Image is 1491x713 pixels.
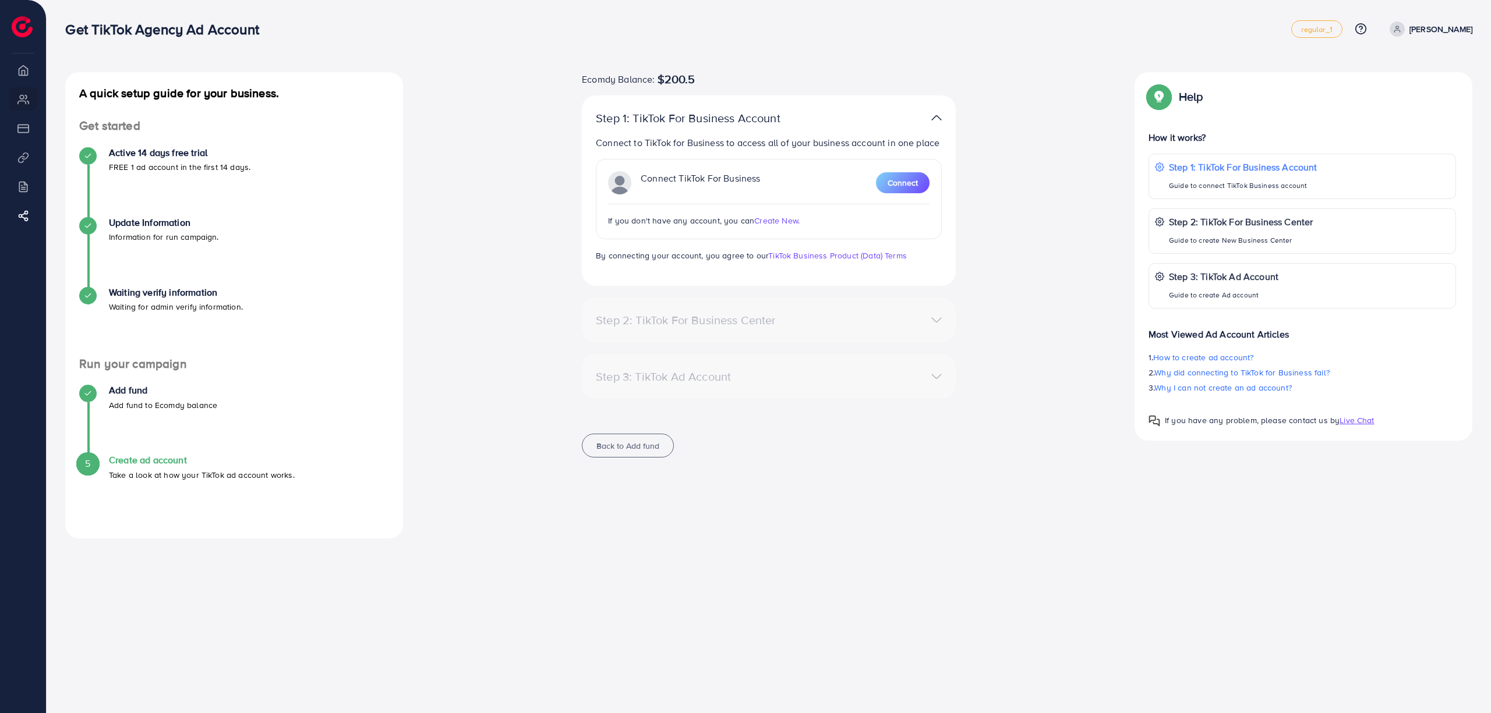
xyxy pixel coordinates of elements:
[876,172,930,193] button: Connect
[596,249,942,263] p: By connecting your account, you agree to our
[582,434,674,457] button: Back to Add fund
[85,457,90,470] span: 5
[1169,160,1317,174] p: Step 1: TikTok For Business Account
[596,136,942,150] p: Connect to TikTok for Business to access all of your business account in one place
[12,16,33,37] img: logo
[931,109,942,126] img: TikTok partner
[596,440,659,452] span: Back to Add fund
[1169,179,1317,193] p: Guide to connect TikTok Business account
[109,147,250,158] h4: Active 14 days free trial
[65,119,403,133] h4: Get started
[1169,233,1313,247] p: Guide to create New Business Center
[1149,86,1170,107] img: Popup guide
[1409,22,1472,36] p: [PERSON_NAME]
[109,468,295,482] p: Take a look at how your TikTok ad account works.
[641,171,760,194] p: Connect TikTok For Business
[65,455,403,524] li: Create ad account
[109,300,243,314] p: Waiting for admin verify information.
[109,455,295,466] h4: Create ad account
[1149,381,1456,395] p: 3.
[109,398,217,412] p: Add fund to Ecomdy balance
[1154,382,1292,393] span: Why I can not create an ad account?
[1340,414,1374,426] span: Live Chat
[109,160,250,174] p: FREE 1 ad account in the first 14 days.
[596,111,820,125] p: Step 1: TikTok For Business Account
[608,171,631,194] img: TikTok partner
[582,72,655,86] span: Ecomdy Balance:
[65,287,403,357] li: Waiting verify information
[1149,415,1160,427] img: Popup guide
[888,177,918,189] span: Connect
[109,385,217,396] h4: Add fund
[109,230,219,244] p: Information for run campaign.
[1149,350,1456,364] p: 1.
[1165,414,1340,426] span: If you have any problem, please contact us by
[65,357,403,371] h4: Run your campaign
[768,250,907,261] a: TikTok Business Product (Data) Terms
[65,147,403,217] li: Active 14 days free trial
[1149,366,1456,379] p: 2.
[1149,130,1456,144] p: How it works?
[109,287,243,298] h4: Waiting verify information
[658,72,695,86] span: $200.5
[608,215,754,226] span: If you don't have any account, you can
[1153,352,1253,363] span: How to create ad account?
[1385,22,1472,37] a: [PERSON_NAME]
[1291,20,1342,38] a: regular_1
[1169,288,1278,302] p: Guide to create Ad account
[65,86,403,100] h4: A quick setup guide for your business.
[1301,26,1332,33] span: regular_1
[65,217,403,287] li: Update Information
[1154,367,1330,378] span: Why did connecting to TikTok for Business fail?
[1149,318,1456,341] p: Most Viewed Ad Account Articles
[65,385,403,455] li: Add fund
[65,21,268,38] h3: Get TikTok Agency Ad Account
[109,217,219,228] h4: Update Information
[1179,90,1203,104] p: Help
[1169,215,1313,229] p: Step 2: TikTok For Business Center
[754,215,800,226] span: Create New.
[1169,269,1278,283] p: Step 3: TikTok Ad Account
